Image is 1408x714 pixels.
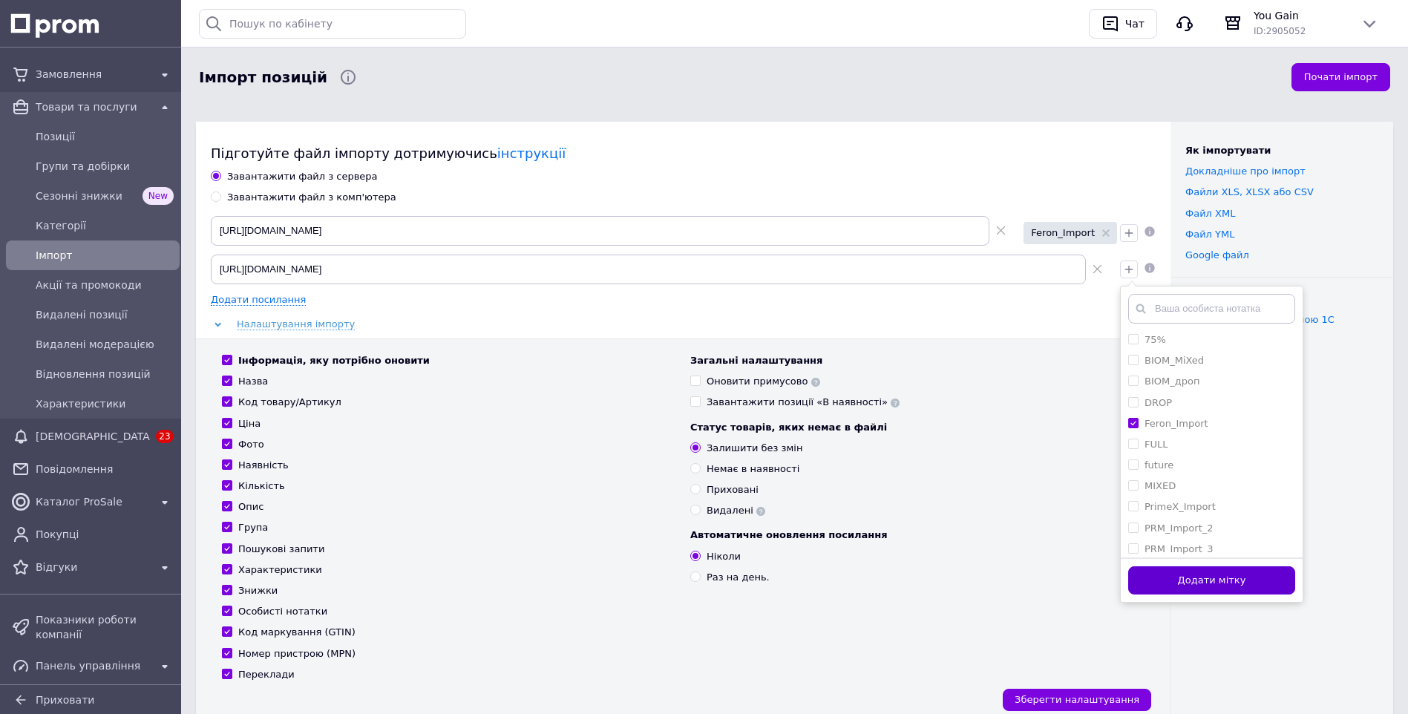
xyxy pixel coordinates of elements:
span: ID: 2905052 [1254,26,1306,36]
label: 75% [1145,334,1166,345]
span: Товари та послуги [36,99,150,114]
div: Інформація, яку потрібно оновити [238,354,430,367]
div: Завантажити файл з комп'ютера [227,191,396,204]
div: Група [238,521,268,534]
div: Загальні налаштування [690,354,1144,367]
div: Приховані [707,483,759,497]
div: Особисті нотатки [238,605,327,618]
input: Вкажіть посилання [211,255,1086,284]
a: інструкції [497,145,566,161]
span: Додати посилання [211,294,306,306]
button: Зберегти налаштування [1003,689,1151,711]
div: Немає в наявності [707,462,799,476]
label: PrimeX_Import [1145,501,1216,512]
input: Ваша особиста нотатка [1128,294,1295,324]
button: Додати мітку [1128,566,1295,595]
div: Статус товарів, яких немає в файлі [690,421,1144,434]
label: FULL [1145,439,1168,450]
div: Переклади [238,668,295,681]
span: You Gain [1254,8,1349,23]
span: Показники роботи компанії [36,612,174,642]
div: Ніколи [707,550,741,563]
a: Файли ХLS, XLSX або CSV [1185,186,1314,197]
span: Панель управління [36,658,150,673]
span: 23 [156,430,173,443]
div: Як імпортувати [1185,144,1378,157]
span: [DEMOGRAPHIC_DATA] [36,429,150,444]
div: Код маркування (GTIN) [238,626,356,639]
span: Покупці [36,527,174,542]
input: Пошук по кабінету [199,9,466,39]
div: Назва [238,375,268,388]
span: New [143,187,174,205]
div: Ціна [238,417,261,430]
label: future [1145,459,1173,471]
a: Файл YML [1185,229,1234,240]
a: Google файл [1185,249,1249,261]
div: Опис [238,500,263,514]
div: Характеристики [238,563,322,577]
label: PRM_Import_2 [1145,523,1214,534]
div: Номер пристрою (MPN) [238,647,356,661]
div: Видалені [707,504,765,517]
label: BIOM_MiXed [1145,355,1204,366]
a: Докладніше про імпорт [1185,166,1306,177]
label: BIOM_дроп [1145,376,1199,387]
label: PRM_Import_3 [1145,543,1214,554]
span: Налаштування імпорту [237,318,355,330]
span: Повідомлення [36,462,174,476]
a: Файл XML [1185,208,1235,219]
span: Акції та промокоди [36,278,174,292]
div: Знижки [238,584,278,597]
span: Імпорт позицій [199,67,327,88]
input: Вкажіть посилання [211,216,989,246]
button: Чат [1089,9,1157,39]
div: Автоматичне оновлення посилання [690,528,1144,542]
span: Позиції [36,129,174,144]
div: Раз на день. [707,571,770,584]
div: Підготуйте файл імпорту дотримуючись [211,144,1156,163]
span: Каталог ProSale [36,494,150,509]
label: DROP [1145,397,1172,408]
label: MIXED [1145,480,1176,491]
span: Відновлення позицій [36,367,174,381]
button: Почати імпорт [1291,63,1390,92]
span: Характеристики [36,396,174,411]
div: Оновити примусово [707,375,820,388]
div: Кількість [238,479,285,493]
div: Пошукові запити [238,543,324,556]
span: Сезонні знижки [36,189,137,203]
div: Чат [1122,13,1147,35]
span: Видалені позиції [36,307,174,322]
div: Наявність [238,459,289,472]
span: Приховати [36,694,94,706]
div: Завантажити файл з сервера [227,170,378,183]
span: Групи та добірки [36,159,174,174]
span: Імпорт [36,248,174,263]
span: Категорії [36,218,174,233]
div: Залишити без змін [707,442,802,455]
span: Відгуки [36,560,150,574]
span: Видалені модерацією [36,337,174,352]
div: Завантажити позиції «В наявності» [707,396,900,409]
span: Зберегти налаштування [1015,694,1139,705]
label: Feron_Import [1145,418,1208,429]
span: Feron_Import [1031,226,1095,240]
span: Замовлення [36,67,150,82]
div: Фото [238,438,264,451]
div: Код товару/Артикул [238,396,341,409]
